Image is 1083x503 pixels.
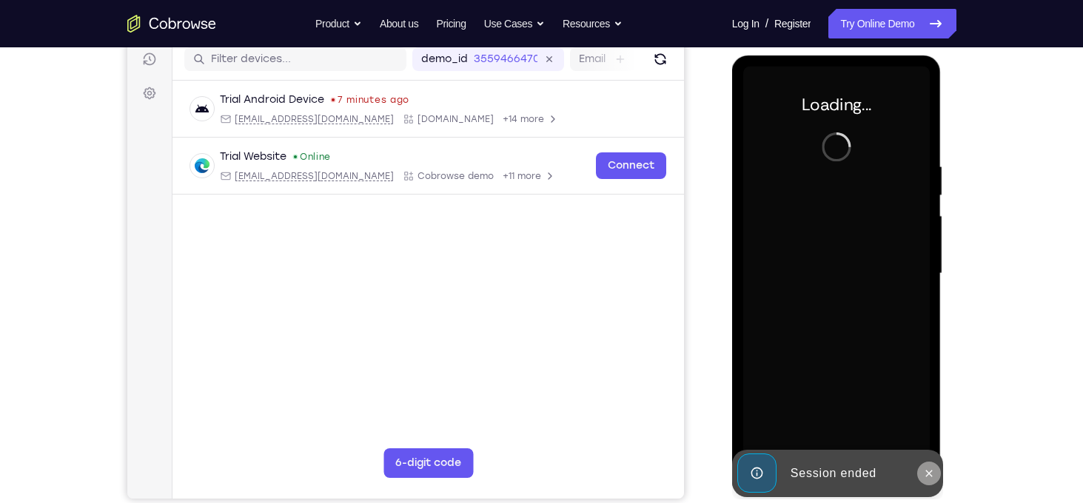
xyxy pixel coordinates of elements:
button: 6-digit code [256,445,346,475]
span: / [765,15,768,33]
span: android@example.com [107,110,266,122]
div: Online [165,148,204,160]
div: Open device details [45,78,557,135]
span: +14 more [375,110,417,122]
a: Log In [732,9,760,38]
a: Pricing [436,9,466,38]
button: Resources [563,9,623,38]
iframe: Agent [127,3,684,499]
span: Cobrowse demo [290,167,366,179]
div: Open device details [45,135,557,192]
time: Mon Aug 18 2025 10:51:09 GMT+0300 (Eastern European Summer Time) [210,91,282,103]
a: Try Online Demo [828,9,956,38]
div: Session ended [53,403,182,433]
span: +11 more [375,167,414,179]
div: Last seen [204,95,207,98]
a: Register [774,9,811,38]
div: App [275,167,366,179]
div: Trial Android Device [93,90,197,104]
a: Connect [469,149,539,176]
label: Email [452,49,478,64]
span: Cobrowse.io [290,110,366,122]
button: Product [315,9,362,38]
div: New devices found. [167,152,170,155]
button: Refresh [521,44,545,68]
label: demo_id [294,49,341,64]
div: App [275,110,366,122]
a: About us [380,9,418,38]
div: Email [93,167,266,179]
div: Trial Website [93,146,159,161]
div: Email [93,110,266,122]
a: Go to the home page [127,15,216,33]
button: Use Cases [484,9,545,38]
span: web@example.com [107,167,266,179]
